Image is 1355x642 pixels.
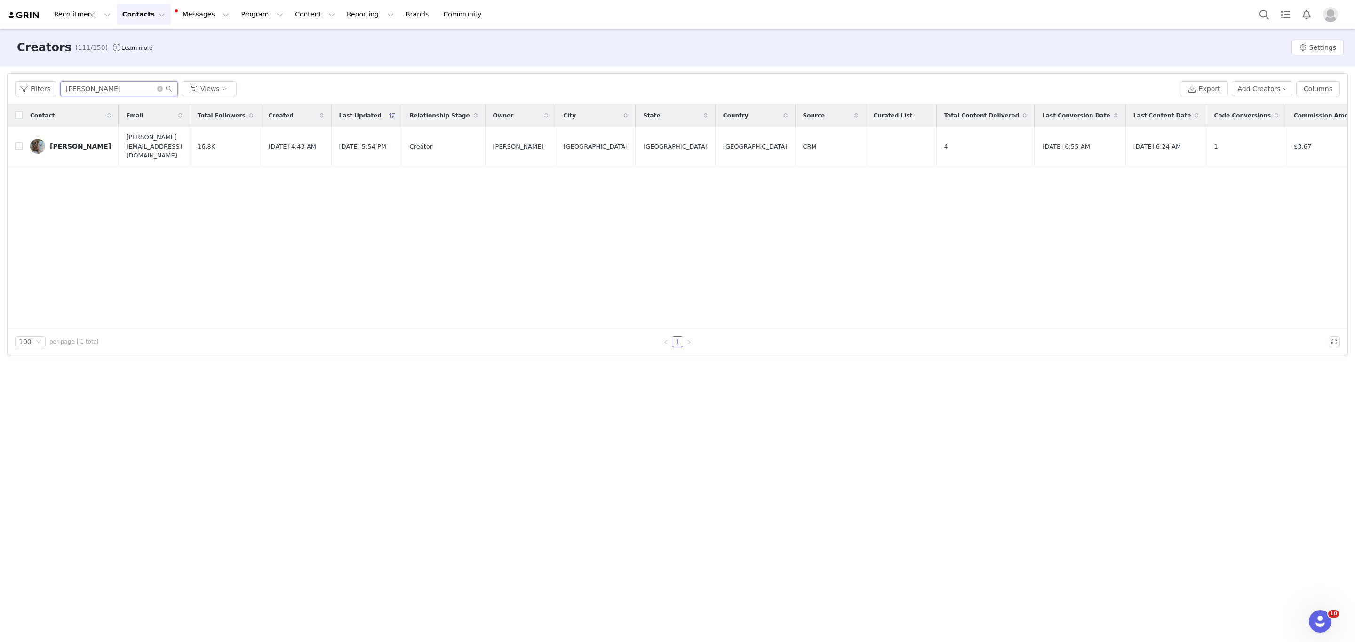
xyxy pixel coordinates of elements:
[1042,111,1110,120] span: Last Conversion Date
[126,133,182,160] span: [PERSON_NAME][EMAIL_ADDRESS][DOMAIN_NAME]
[8,11,40,20] img: grin logo
[341,4,399,25] button: Reporting
[15,81,56,96] button: Filters
[50,142,111,150] div: [PERSON_NAME]
[410,142,433,151] span: Creator
[1254,4,1275,25] button: Search
[1180,81,1228,96] button: Export
[493,142,544,151] span: [PERSON_NAME]
[1296,4,1317,25] button: Notifications
[663,339,669,345] i: icon: left
[235,4,289,25] button: Program
[1133,142,1181,151] span: [DATE] 6:24 AM
[289,4,341,25] button: Content
[1323,7,1338,22] img: placeholder-profile.jpg
[30,139,45,154] img: 6ac05378-07a5-4b9b-94d1-2c6398b26ca0--s.jpg
[36,339,41,345] i: icon: down
[438,4,492,25] a: Community
[564,142,628,151] span: [GEOGRAPHIC_DATA]
[643,142,708,151] span: [GEOGRAPHIC_DATA]
[126,111,143,120] span: Email
[493,111,514,120] span: Owner
[686,339,692,345] i: icon: right
[1214,111,1271,120] span: Code Conversions
[643,111,660,120] span: State
[661,336,672,347] li: Previous Page
[1214,142,1218,151] span: 1
[723,111,749,120] span: Country
[1296,81,1340,96] button: Columns
[874,111,913,120] span: Curated List
[182,81,237,96] button: Views
[171,4,235,25] button: Messages
[803,111,825,120] span: Source
[75,43,108,53] span: (111/150)
[944,142,948,151] span: 4
[1328,610,1339,618] span: 10
[19,337,32,347] div: 100
[803,142,817,151] span: CRM
[49,337,98,346] span: per page | 1 total
[564,111,576,120] span: City
[1309,610,1331,633] iframe: Intercom live chat
[166,86,172,92] i: icon: search
[672,337,683,347] a: 1
[339,111,382,120] span: Last Updated
[1275,4,1296,25] a: Tasks
[48,4,116,25] button: Recruitment
[672,336,683,347] li: 1
[30,139,111,154] a: [PERSON_NAME]
[1232,81,1293,96] button: Add Creators
[269,111,294,120] span: Created
[198,142,215,151] span: 16.8K
[1133,111,1191,120] span: Last Content Date
[60,81,178,96] input: Search...
[1317,7,1347,22] button: Profile
[683,336,694,347] li: Next Page
[198,111,246,120] span: Total Followers
[944,111,1020,120] span: Total Content Delivered
[120,43,154,53] div: Tooltip anchor
[157,86,163,92] i: icon: close-circle
[410,111,470,120] span: Relationship Stage
[30,111,55,120] span: Contact
[1291,40,1344,55] button: Settings
[17,39,72,56] h3: Creators
[339,142,386,151] span: [DATE] 5:54 PM
[1042,142,1090,151] span: [DATE] 6:55 AM
[117,4,171,25] button: Contacts
[400,4,437,25] a: Brands
[269,142,317,151] span: [DATE] 4:43 AM
[723,142,788,151] span: [GEOGRAPHIC_DATA]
